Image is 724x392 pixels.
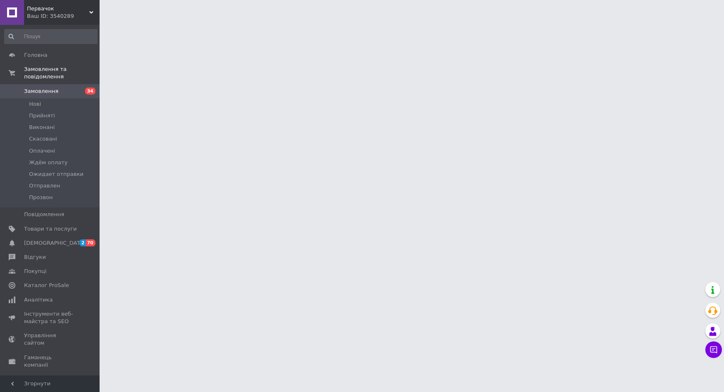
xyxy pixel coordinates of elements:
input: Пошук [4,29,98,44]
span: Управління сайтом [24,332,77,347]
span: Ожидает отправки [29,170,83,178]
span: Скасовані [29,135,57,143]
span: Гаманець компанії [24,354,77,369]
button: Чат з покупцем [705,341,722,358]
span: 2 [79,239,86,246]
span: [DEMOGRAPHIC_DATA] [24,239,85,247]
span: Прийняті [29,112,55,119]
span: Оплачені [29,147,55,155]
span: Головна [24,51,47,59]
span: Нові [29,100,41,108]
span: Повідомлення [24,211,64,218]
span: Відгуки [24,253,46,261]
span: Інструменти веб-майстра та SEO [24,310,77,325]
span: Ждём оплату [29,159,68,166]
span: Каталог ProSale [24,282,69,289]
span: Замовлення [24,88,59,95]
span: Виконані [29,124,55,131]
span: 34 [85,88,95,95]
span: Отправлен [29,182,60,190]
span: 70 [86,239,95,246]
span: Покупці [24,268,46,275]
span: Аналітика [24,296,53,304]
div: Ваш ID: 3540289 [27,12,100,20]
span: Прозвон [29,194,53,201]
span: Товари та послуги [24,225,77,233]
span: Замовлення та повідомлення [24,66,100,80]
span: Первачок [27,5,89,12]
